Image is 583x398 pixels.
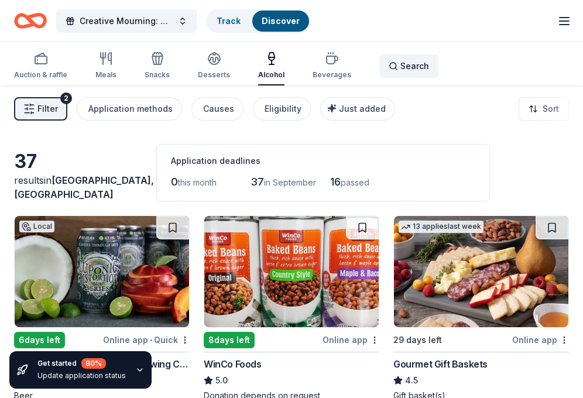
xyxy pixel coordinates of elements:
span: in [14,174,154,200]
div: results [14,173,142,201]
button: TrackDiscover [206,9,310,33]
div: 8 days left [204,332,255,348]
button: Snacks [145,47,170,85]
button: Just added [320,97,395,121]
span: Filter [37,102,58,116]
div: Get started [37,358,126,369]
button: Eligibility [253,97,311,121]
div: Update application status [37,371,126,380]
div: Gourmet Gift Baskets [393,357,488,371]
button: Filter2 [14,97,67,121]
img: Image for Firestone Walker Brewing Company [15,216,189,327]
div: Online app [512,332,569,347]
div: Desserts [198,70,230,80]
div: Snacks [145,70,170,80]
button: Sort [519,97,569,121]
div: Causes [203,102,234,116]
div: WinCo Foods [204,357,262,371]
button: Alcohol [258,47,284,85]
button: Beverages [313,47,351,85]
span: passed [341,177,369,187]
span: Creative Mourning: Grief Support Arts Workshops [80,14,173,28]
div: 37 [14,150,142,173]
span: Sort [543,102,559,116]
div: Online app [323,332,379,347]
button: Creative Mourning: Grief Support Arts Workshops [56,9,197,33]
div: Online app Quick [103,332,190,347]
div: Meals [95,70,116,80]
span: Search [400,59,429,73]
span: 0 [171,176,178,188]
div: 2 [60,92,72,104]
span: 4.5 [405,373,418,387]
button: Desserts [198,47,230,85]
span: this month [178,177,217,187]
span: 16 [330,176,341,188]
div: Eligibility [265,102,301,116]
div: Application deadlines [171,154,475,168]
a: Track [217,16,241,26]
button: Application methods [77,97,182,121]
div: Alcohol [258,70,284,80]
button: Causes [191,97,244,121]
img: Image for WinCo Foods [204,216,379,327]
div: Application methods [88,102,173,116]
button: Auction & raffle [14,47,67,85]
button: Search [379,54,438,78]
div: Auction & raffle [14,70,67,80]
div: 6 days left [14,332,65,348]
div: Local [19,221,54,232]
span: • [150,335,152,345]
span: in September [264,177,316,187]
span: 37 [251,176,264,188]
div: 29 days left [393,333,442,347]
a: Home [14,7,47,35]
span: 5.0 [215,373,228,387]
div: 13 applies last week [399,221,483,233]
button: Meals [95,47,116,85]
a: Discover [262,16,300,26]
img: Image for Gourmet Gift Baskets [394,216,568,327]
div: 80 % [81,358,106,369]
span: Just added [339,104,386,114]
div: Beverages [313,70,351,80]
span: [GEOGRAPHIC_DATA], [GEOGRAPHIC_DATA] [14,174,154,200]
